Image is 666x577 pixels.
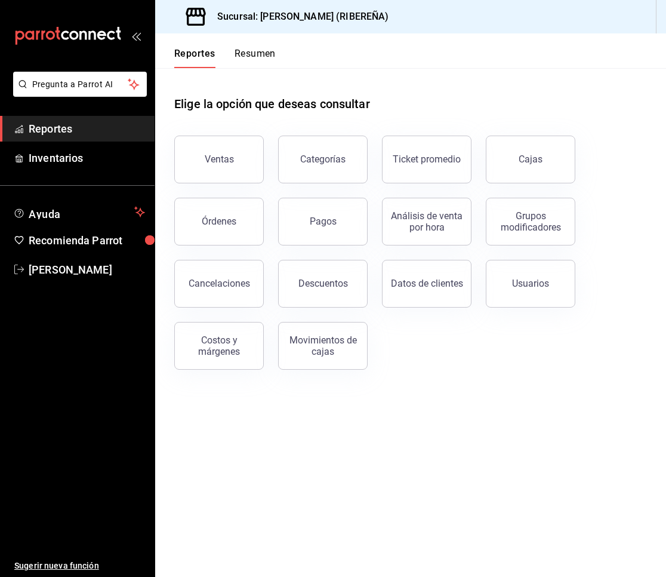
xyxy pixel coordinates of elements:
h3: Sucursal: [PERSON_NAME] (RIBEREÑA) [208,10,388,24]
button: Categorías [278,136,368,183]
span: Recomienda Parrot [29,232,145,248]
div: Análisis de venta por hora [390,210,464,233]
div: Cancelaciones [189,278,250,289]
div: Movimientos de cajas [286,334,360,357]
button: Grupos modificadores [486,198,575,245]
div: Pagos [310,216,337,227]
span: Sugerir nueva función [14,560,145,572]
span: Reportes [29,121,145,137]
div: Órdenes [202,216,236,227]
div: Datos de clientes [391,278,463,289]
button: open_drawer_menu [131,31,141,41]
button: Reportes [174,48,215,68]
div: navigation tabs [174,48,276,68]
button: Movimientos de cajas [278,322,368,370]
span: Ayuda [29,205,129,219]
div: Grupos modificadores [494,210,568,233]
button: Cancelaciones [174,260,264,308]
div: Usuarios [512,278,549,289]
div: Categorías [300,154,346,165]
div: Costos y márgenes [182,334,256,357]
button: Cajas [486,136,575,183]
button: Órdenes [174,198,264,245]
div: Cajas [519,154,542,165]
div: Ticket promedio [393,154,461,165]
button: Ventas [174,136,264,183]
span: Pregunta a Parrot AI [32,78,128,91]
button: Usuarios [486,260,575,308]
button: Descuentos [278,260,368,308]
a: Pregunta a Parrot AI [8,87,147,99]
button: Pregunta a Parrot AI [13,72,147,97]
div: Descuentos [298,278,348,289]
h1: Elige la opción que deseas consultar [174,95,370,113]
button: Ticket promedio [382,136,471,183]
button: Datos de clientes [382,260,471,308]
button: Costos y márgenes [174,322,264,370]
button: Pagos [278,198,368,245]
button: Resumen [235,48,276,68]
button: Análisis de venta por hora [382,198,471,245]
span: [PERSON_NAME] [29,262,145,278]
span: Inventarios [29,150,145,166]
div: Ventas [205,154,234,165]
